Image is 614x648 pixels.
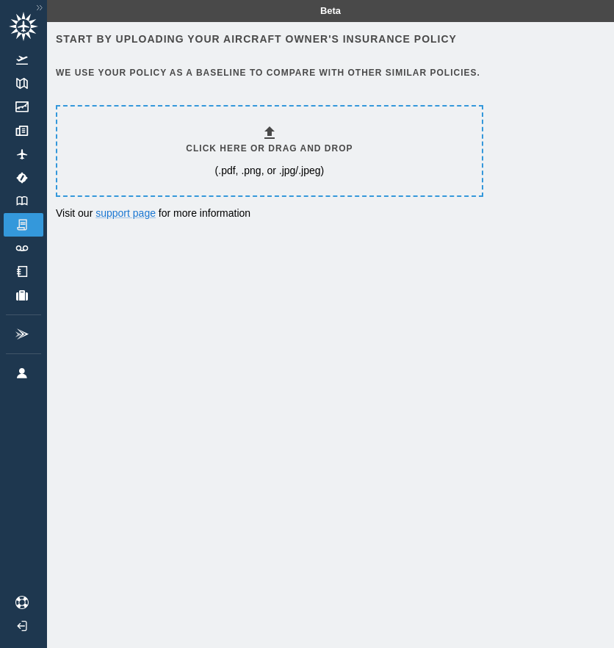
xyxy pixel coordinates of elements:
h6: Click here or drag and drop [186,142,353,156]
p: (.pdf, .png, or .jpg/.jpeg) [215,163,325,178]
h6: We use your policy as a baseline to compare with other similar policies. [56,66,480,80]
a: support page [95,207,156,219]
h6: Start by uploading your aircraft owner's insurance policy [56,31,480,47]
p: Visit our for more information [56,206,480,220]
